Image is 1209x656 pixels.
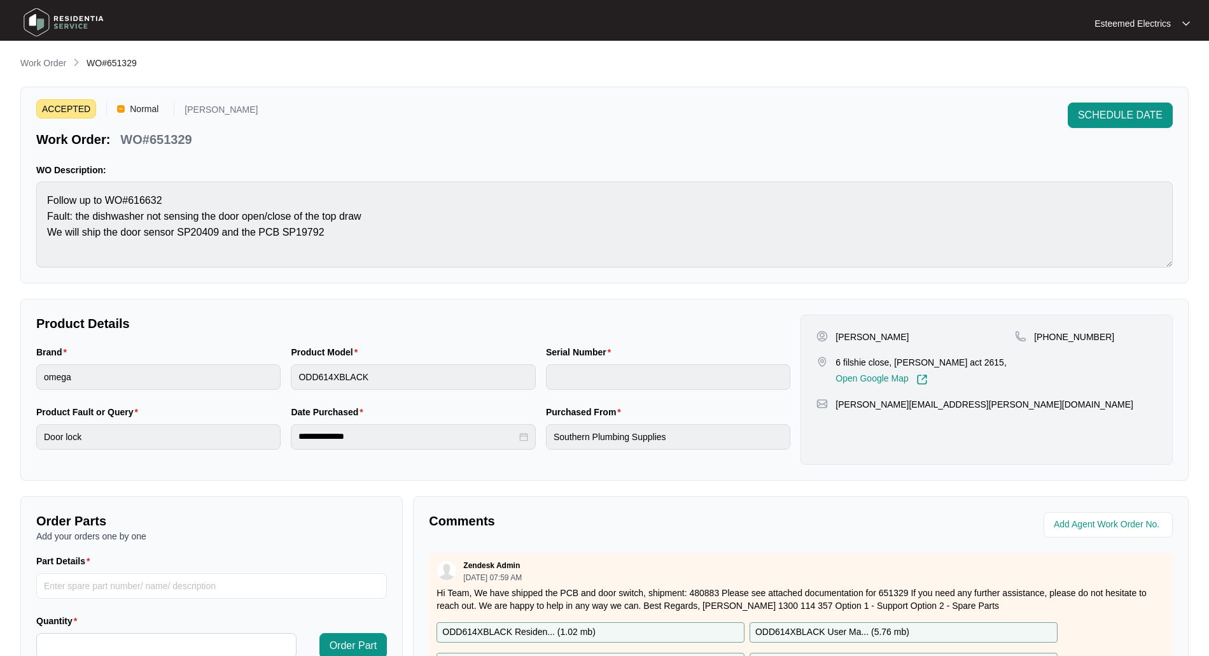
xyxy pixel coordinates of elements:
[125,99,164,118] span: Normal
[463,574,522,581] p: [DATE] 07:59 AM
[298,430,516,443] input: Date Purchased
[442,625,595,639] p: ODD614XBLACK Residen... ( 1.02 mb )
[120,131,192,148] p: WO#651329
[36,346,72,359] label: Brand
[36,164,1173,176] p: WO Description:
[816,331,828,342] img: user-pin
[755,625,909,639] p: ODD614XBLACK User Ma... ( 5.76 mb )
[463,560,520,571] p: Zendesk Admin
[291,346,363,359] label: Product Model
[816,398,828,410] img: map-pin
[18,57,69,71] a: Work Order
[429,512,792,530] p: Comments
[1094,17,1171,30] p: Esteemed Electrics
[437,561,456,580] img: user.svg
[816,356,828,367] img: map-pin
[36,182,1173,267] textarea: Follow up to WO#616632 Fault: the dishwasher not sensing the door open/close of the top draw We w...
[71,57,81,68] img: chevron-right
[546,364,790,390] input: Serial Number
[36,424,281,450] input: Product Fault or Query
[835,398,1133,411] p: [PERSON_NAME][EMAIL_ADDRESS][PERSON_NAME][DOMAIN_NAME]
[1182,20,1190,27] img: dropdown arrow
[437,587,1165,612] p: Hi Team, We have shipped the PCB and door switch, shipment: 480883 Please see attached documentat...
[36,530,387,543] p: Add your orders one by one
[291,364,535,390] input: Product Model
[20,57,66,69] p: Work Order
[36,131,110,148] p: Work Order:
[291,406,368,418] label: Date Purchased
[36,99,96,118] span: ACCEPTED
[36,615,82,627] label: Quantity
[117,105,125,113] img: Vercel Logo
[36,364,281,390] input: Brand
[330,638,377,653] span: Order Part
[546,406,626,418] label: Purchased From
[916,374,928,385] img: Link-External
[36,512,387,530] p: Order Parts
[185,105,258,118] p: [PERSON_NAME]
[36,406,143,418] label: Product Fault or Query
[19,3,108,41] img: residentia service logo
[1015,331,1026,342] img: map-pin
[36,573,387,599] input: Part Details
[36,315,790,332] p: Product Details
[1034,331,1114,343] p: [PHONE_NUMBER]
[36,555,95,567] label: Part Details
[835,374,927,385] a: Open Google Map
[546,424,790,450] input: Purchased From
[1054,517,1165,532] input: Add Agent Work Order No.
[835,331,909,343] p: [PERSON_NAME]
[835,356,1006,369] p: 6 filshie close, [PERSON_NAME] act 2615,
[1078,108,1163,123] span: SCHEDULE DATE
[546,346,616,359] label: Serial Number
[1068,103,1173,128] button: SCHEDULE DATE
[87,58,137,68] span: WO#651329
